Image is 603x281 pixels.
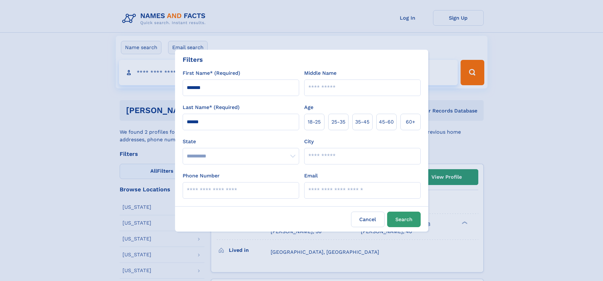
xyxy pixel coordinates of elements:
[308,118,321,126] span: 18‑25
[304,138,314,145] label: City
[183,138,299,145] label: State
[183,69,240,77] label: First Name* (Required)
[304,172,318,180] label: Email
[379,118,394,126] span: 45‑60
[183,172,220,180] label: Phone Number
[304,104,313,111] label: Age
[183,104,240,111] label: Last Name* (Required)
[355,118,369,126] span: 35‑45
[331,118,345,126] span: 25‑35
[351,212,385,227] label: Cancel
[304,69,336,77] label: Middle Name
[387,212,421,227] button: Search
[183,55,203,64] div: Filters
[406,118,415,126] span: 60+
